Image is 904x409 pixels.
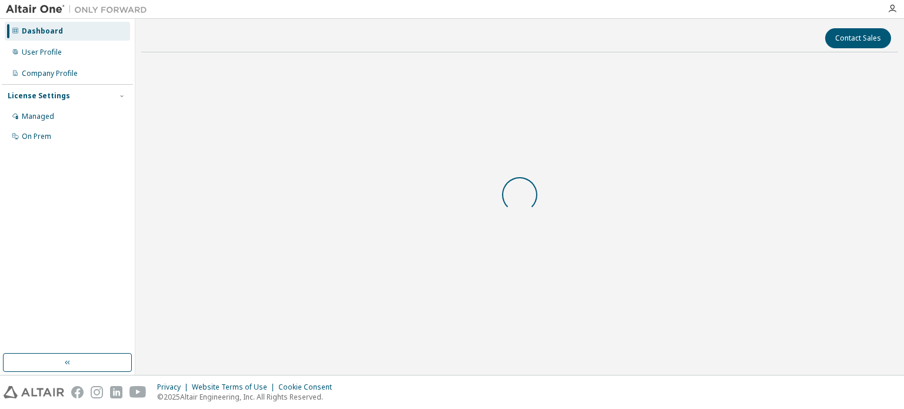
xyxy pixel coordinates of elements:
[22,48,62,57] div: User Profile
[22,112,54,121] div: Managed
[157,392,339,402] p: © 2025 Altair Engineering, Inc. All Rights Reserved.
[129,386,147,398] img: youtube.svg
[22,26,63,36] div: Dashboard
[71,386,84,398] img: facebook.svg
[22,69,78,78] div: Company Profile
[192,383,278,392] div: Website Terms of Use
[8,91,70,101] div: License Settings
[22,132,51,141] div: On Prem
[157,383,192,392] div: Privacy
[4,386,64,398] img: altair_logo.svg
[110,386,122,398] img: linkedin.svg
[825,28,891,48] button: Contact Sales
[91,386,103,398] img: instagram.svg
[278,383,339,392] div: Cookie Consent
[6,4,153,15] img: Altair One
